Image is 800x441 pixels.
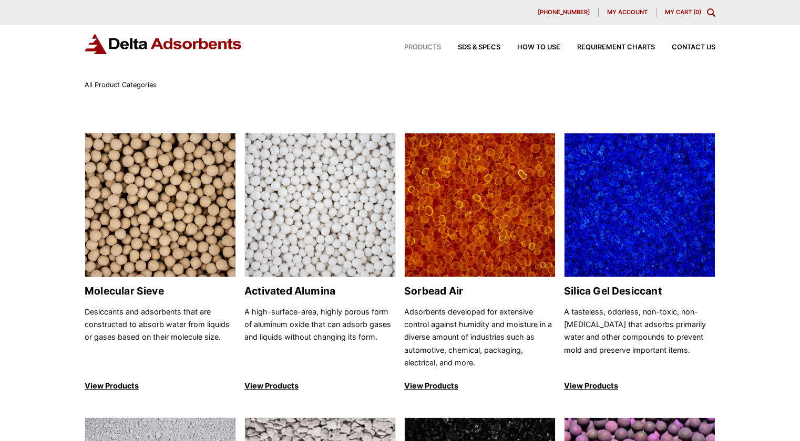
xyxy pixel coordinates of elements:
[538,9,590,15] span: [PHONE_NUMBER]
[85,285,236,297] h2: Molecular Sieve
[672,44,715,51] span: Contact Us
[707,8,715,17] div: Toggle Modal Content
[665,8,701,16] a: My Cart (0)
[404,306,556,370] p: Adsorbents developed for extensive control against humidity and moisture in a diverse amount of i...
[85,81,157,89] span: All Product Categories
[85,133,236,393] a: Molecular Sieve Molecular Sieve Desiccants and adsorbents that are constructed to absorb water fr...
[599,8,657,17] a: My account
[529,8,599,17] a: [PHONE_NUMBER]
[405,133,555,278] img: Sorbead Air
[244,306,396,370] p: A high-surface-area, highly porous form of aluminum oxide that can adsorb gases and liquids witho...
[500,44,560,51] a: How to Use
[458,44,500,51] span: SDS & SPECS
[85,133,235,278] img: Molecular Sieve
[564,285,715,297] h2: Silica Gel Desiccant
[245,133,395,278] img: Activated Alumina
[655,44,715,51] a: Contact Us
[565,133,715,278] img: Silica Gel Desiccant
[85,34,242,54] img: Delta Adsorbents
[404,44,441,51] span: Products
[85,306,236,370] p: Desiccants and adsorbents that are constructed to absorb water from liquids or gases based on the...
[85,380,236,392] p: View Products
[577,44,655,51] span: Requirement Charts
[517,44,560,51] span: How to Use
[695,8,699,16] span: 0
[244,133,396,393] a: Activated Alumina Activated Alumina A high-surface-area, highly porous form of aluminum oxide tha...
[564,133,715,393] a: Silica Gel Desiccant Silica Gel Desiccant A tasteless, odorless, non-toxic, non-[MEDICAL_DATA] th...
[404,285,556,297] h2: Sorbead Air
[564,380,715,392] p: View Products
[244,285,396,297] h2: Activated Alumina
[564,306,715,370] p: A tasteless, odorless, non-toxic, non-[MEDICAL_DATA] that adsorbs primarily water and other compo...
[387,44,441,51] a: Products
[404,133,556,393] a: Sorbead Air Sorbead Air Adsorbents developed for extensive control against humidity and moisture ...
[607,9,648,15] span: My account
[244,380,396,392] p: View Products
[560,44,655,51] a: Requirement Charts
[404,380,556,392] p: View Products
[441,44,500,51] a: SDS & SPECS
